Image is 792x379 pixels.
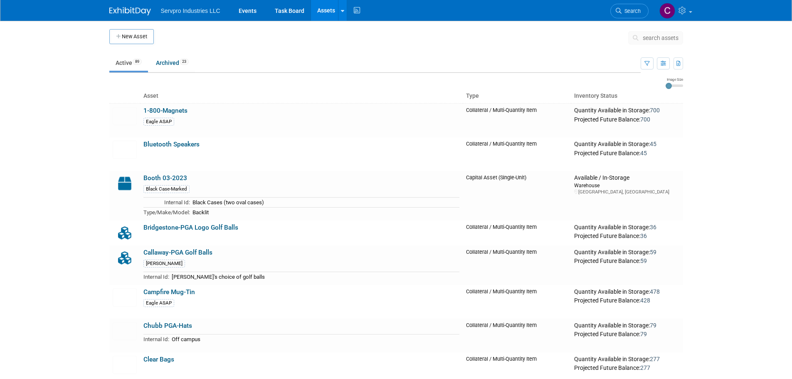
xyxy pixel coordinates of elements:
[650,141,656,147] span: 45
[463,137,571,171] td: Collateral / Multi-Quantity Item
[161,7,220,14] span: Servpro Industries LLC
[180,59,189,65] span: 23
[574,295,679,305] div: Projected Future Balance:
[628,31,683,45] button: search assets
[574,329,679,338] div: Projected Future Balance:
[574,141,679,148] div: Quantity Available in Storage:
[574,174,679,182] div: Available / In-Storage
[610,4,649,18] a: Search
[143,272,169,282] td: Internal Id:
[143,185,190,193] div: Black Case-Marked
[574,182,679,189] div: Warehouse
[109,7,151,15] img: ExhibitDay
[650,224,656,230] span: 36
[622,8,641,14] span: Search
[650,107,660,114] span: 700
[574,114,679,124] div: Projected Future Balance:
[640,297,650,304] span: 428
[190,207,460,217] td: Backlit
[574,148,679,157] div: Projected Future Balance:
[574,363,679,372] div: Projected Future Balance:
[640,116,650,123] span: 700
[643,35,679,41] span: search assets
[169,272,460,282] td: [PERSON_NAME]'s choice of golf balls
[109,29,154,44] button: New Asset
[574,288,679,296] div: Quantity Available in Storage:
[574,322,679,329] div: Quantity Available in Storage:
[143,260,185,268] div: [PERSON_NAME]
[640,150,647,156] span: 45
[143,299,174,307] div: Eagle ASAP
[143,118,174,126] div: Eagle ASAP
[143,174,187,182] a: Booth 03-2023
[143,334,169,344] td: Internal Id:
[169,334,460,344] td: Off campus
[650,249,656,255] span: 59
[574,231,679,240] div: Projected Future Balance:
[640,364,650,371] span: 277
[143,207,190,217] td: Type/Make/Model:
[666,77,683,82] div: Image Size
[143,224,238,231] a: Bridgestone-PGA Logo Golf Balls
[463,220,571,245] td: Collateral / Multi-Quantity Item
[640,233,647,239] span: 36
[574,224,679,231] div: Quantity Available in Storage:
[640,258,647,264] span: 59
[574,256,679,265] div: Projected Future Balance:
[574,249,679,256] div: Quantity Available in Storage:
[463,103,571,137] td: Collateral / Multi-Quantity Item
[113,224,137,242] img: Collateral-Icon-2.png
[143,107,188,114] a: 1-800-Magnets
[143,356,174,363] a: Clear Bags
[143,288,195,296] a: Campfire Mug-Tin
[574,189,679,195] div: [GEOGRAPHIC_DATA], [GEOGRAPHIC_DATA]
[140,89,463,103] th: Asset
[463,319,571,352] td: Collateral / Multi-Quantity Item
[133,59,142,65] span: 89
[463,171,571,220] td: Capital Asset (Single-Unit)
[150,55,195,71] a: Archived23
[143,141,200,148] a: Bluetooth Speakers
[640,331,647,337] span: 79
[143,198,190,208] td: Internal Id:
[113,249,137,267] img: Collateral-Icon-2.png
[574,107,679,114] div: Quantity Available in Storage:
[463,245,571,285] td: Collateral / Multi-Quantity Item
[109,55,148,71] a: Active89
[190,198,460,208] td: Black Cases (two oval cases)
[113,174,137,193] img: Capital-Asset-Icon-2.png
[463,89,571,103] th: Type
[650,322,656,329] span: 79
[463,285,571,319] td: Collateral / Multi-Quantity Item
[650,356,660,362] span: 277
[650,288,660,295] span: 478
[143,249,212,256] a: Callaway-PGA Golf Balls
[574,356,679,363] div: Quantity Available in Storage:
[143,322,192,329] a: Chubb PGA-Hats
[659,3,675,19] img: Chris Chassagneux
